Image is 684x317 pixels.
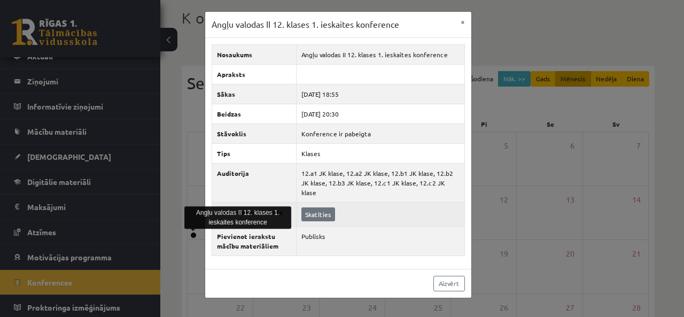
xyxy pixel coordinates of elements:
th: Tips [212,143,297,163]
div: Angļu valodas II 12. klases 1. ieskaites konference [184,206,291,229]
th: Apraksts [212,64,297,84]
button: × [454,12,471,32]
th: Stāvoklis [212,123,297,143]
td: 12.a1 JK klase, 12.a2 JK klase, 12.b1 JK klase, 12.b2 JK klase, 12.b3 JK klase, 12.c1 JK klase, 1... [297,163,464,202]
td: Publisks [297,226,464,256]
th: Pievienot ierakstu mācību materiāliem [212,226,297,256]
th: Konferences ieraksts [212,202,297,226]
th: Nosaukums [212,44,297,64]
th: Sākas [212,84,297,104]
td: [DATE] 18:55 [297,84,464,104]
td: Angļu valodas II 12. klases 1. ieskaites konference [297,44,464,64]
h3: Angļu valodas II 12. klases 1. ieskaites konference [212,18,399,31]
a: Skatīties [301,207,335,221]
td: Konference ir pabeigta [297,123,464,143]
th: Beidzas [212,104,297,123]
th: Auditorija [212,163,297,202]
td: [DATE] 20:30 [297,104,464,123]
td: Klases [297,143,464,163]
a: Aizvērt [433,276,465,291]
